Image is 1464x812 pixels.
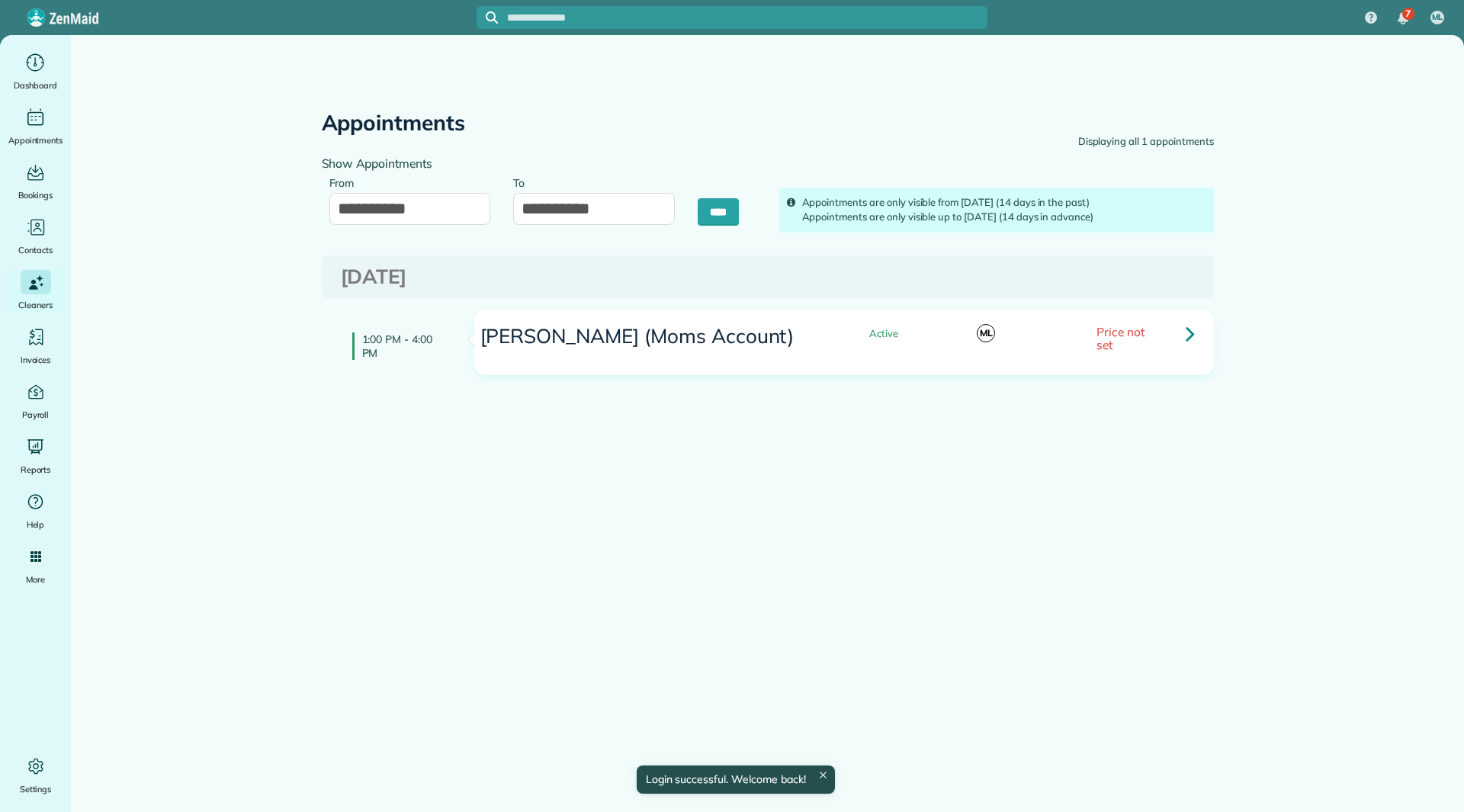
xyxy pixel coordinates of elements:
[6,270,65,313] a: Cleaners
[802,210,1206,225] div: Appointments are only visible up to [DATE] (14 days in advance)
[26,572,45,587] span: More
[1387,2,1419,35] div: 7 unread notifications
[20,782,52,797] span: Settings
[1432,11,1443,24] span: ML
[6,325,65,367] a: Invoices
[8,133,63,148] span: Appointments
[6,380,65,422] a: Payroll
[341,266,1195,288] h3: [DATE]
[802,195,1206,210] div: Appointments are only visible from [DATE] (14 days in the past)
[6,50,65,93] a: Dashboard
[477,11,498,24] button: Focus search
[1405,8,1411,20] span: 7
[21,352,51,367] span: Invoices
[486,11,498,24] svg: Focus search
[6,435,65,477] a: Reports
[22,407,50,422] span: Payroll
[18,297,53,313] span: Cleaners
[977,324,995,342] span: ML
[6,215,65,258] a: Contacts
[18,242,53,258] span: Contacts
[857,329,898,339] span: Active
[27,517,45,532] span: Help
[352,332,451,360] h4: 1:00 PM - 4:00 PM
[322,111,466,135] h2: Appointments
[6,489,65,532] a: Help
[1096,324,1145,352] span: Price not set
[18,188,53,203] span: Bookings
[6,105,65,148] a: Appointments
[329,168,362,196] label: From
[479,326,816,348] h3: [PERSON_NAME] (Moms Account)
[14,78,57,93] span: Dashboard
[322,157,756,170] h4: Show Appointments
[513,168,532,196] label: To
[1078,134,1214,149] div: Displaying all 1 appointments
[6,160,65,203] a: Bookings
[6,754,65,797] a: Settings
[636,765,834,794] div: Login successful. Welcome back!
[21,462,51,477] span: Reports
